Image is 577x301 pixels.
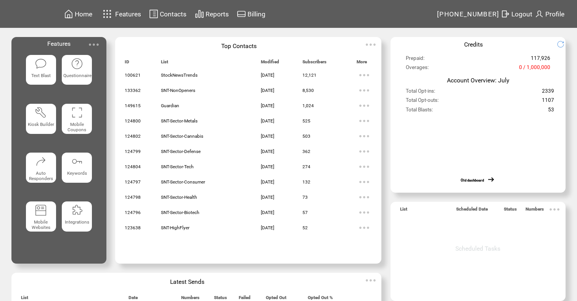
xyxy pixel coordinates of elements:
[62,55,92,98] a: Questionnaire
[464,41,483,48] span: Credits
[357,113,372,129] img: ellypsis.svg
[501,9,510,19] img: exit.svg
[357,190,372,205] img: ellypsis.svg
[357,144,372,159] img: ellypsis.svg
[195,9,204,19] img: chart.svg
[542,88,554,97] span: 2339
[75,10,92,18] span: Home
[161,210,199,215] span: SNT-Sector-Biotech
[400,206,407,215] span: List
[302,149,310,154] span: 362
[125,225,141,230] span: 123638
[125,164,141,169] span: 124804
[302,134,310,139] span: 503
[302,88,314,93] span: 8,530
[68,122,86,132] span: Mobile Coupons
[302,103,314,108] span: 1,024
[161,149,201,154] span: SNT-Sector-Defense
[161,225,190,230] span: SNT-HighFlyer
[534,8,566,20] a: Profile
[248,10,265,18] span: Billing
[206,10,229,18] span: Reports
[26,55,56,98] a: Text Blast
[455,245,500,252] span: Scheduled Tasks
[125,210,141,215] span: 124796
[406,97,439,106] span: Total Opt-outs:
[357,174,372,190] img: ellypsis.svg
[447,77,509,84] span: Account Overview: July
[500,8,534,20] a: Logout
[47,40,71,47] span: Features
[161,103,179,108] span: Guardian
[548,107,554,116] span: 53
[302,210,308,215] span: 57
[148,8,188,20] a: Contacts
[221,42,257,50] span: Top Contacts
[161,59,168,68] span: List
[547,202,562,217] img: ellypsis.svg
[363,37,378,52] img: ellypsis.svg
[161,164,194,169] span: SNT-Sector-Tech
[125,118,141,124] span: 124800
[261,179,274,185] span: [DATE]
[357,83,372,98] img: ellypsis.svg
[35,58,47,70] img: text-blast.svg
[406,88,435,97] span: Total Opt-ins:
[302,225,308,230] span: 52
[406,107,433,116] span: Total Blasts:
[302,195,308,200] span: 73
[125,72,141,78] span: 100621
[261,210,274,215] span: [DATE]
[149,9,158,19] img: contacts.svg
[100,6,143,21] a: Features
[557,40,570,48] img: refresh.png
[35,155,47,167] img: auto-responders.svg
[261,134,274,139] span: [DATE]
[125,195,141,200] span: 124798
[437,10,500,18] span: [PHONE_NUMBER]
[357,59,367,68] span: More
[115,10,141,18] span: Features
[71,58,83,70] img: questionnaire.svg
[357,220,372,235] img: ellypsis.svg
[26,153,56,195] a: Auto Responders
[302,59,326,68] span: Subscribers
[542,97,554,106] span: 1107
[237,9,246,19] img: creidtcard.svg
[261,118,274,124] span: [DATE]
[357,98,372,113] img: ellypsis.svg
[535,9,544,19] img: profile.svg
[511,10,532,18] span: Logout
[161,134,203,139] span: SNT-Sector-Cannabis
[161,195,197,200] span: SNT-Sector-Health
[406,64,429,74] span: Overages:
[86,37,101,52] img: ellypsis.svg
[62,201,92,244] a: Integrations
[31,73,51,78] span: Text Blast
[160,10,186,18] span: Contacts
[63,73,92,78] span: Questionnaire
[161,72,198,78] span: StockNewsTrends
[357,205,372,220] img: ellypsis.svg
[357,159,372,174] img: ellypsis.svg
[62,104,92,146] a: Mobile Coupons
[125,134,141,139] span: 124802
[125,149,141,154] span: 124799
[261,195,274,200] span: [DATE]
[125,59,129,68] span: ID
[545,10,564,18] span: Profile
[161,179,205,185] span: SNT-Sector-Consumer
[302,118,310,124] span: 525
[35,106,47,119] img: tool%201.svg
[302,164,310,169] span: 274
[504,206,517,215] span: Status
[194,8,230,20] a: Reports
[161,118,198,124] span: SNT-Sector-Metals
[26,201,56,244] a: Mobile Websites
[261,225,274,230] span: [DATE]
[28,122,54,127] span: Kiosk Builder
[261,72,274,78] span: [DATE]
[261,59,279,68] span: Modified
[519,64,550,74] span: 0 / 1,000,000
[63,8,93,20] a: Home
